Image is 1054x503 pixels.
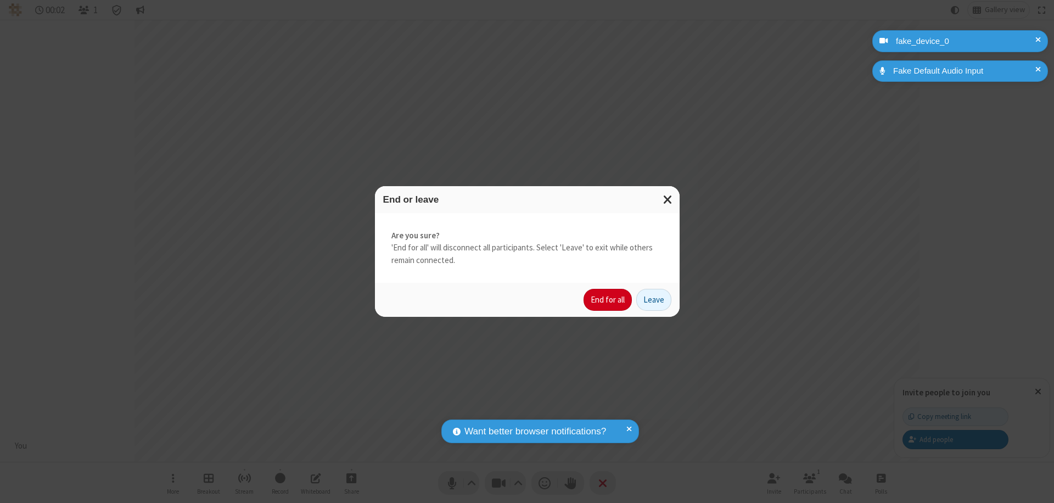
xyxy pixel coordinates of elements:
[892,35,1040,48] div: fake_device_0
[657,186,680,213] button: Close modal
[636,289,671,311] button: Leave
[383,194,671,205] h3: End or leave
[391,230,663,242] strong: Are you sure?
[375,213,680,283] div: 'End for all' will disconnect all participants. Select 'Leave' to exit while others remain connec...
[584,289,632,311] button: End for all
[889,65,1040,77] div: Fake Default Audio Input
[464,424,606,439] span: Want better browser notifications?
